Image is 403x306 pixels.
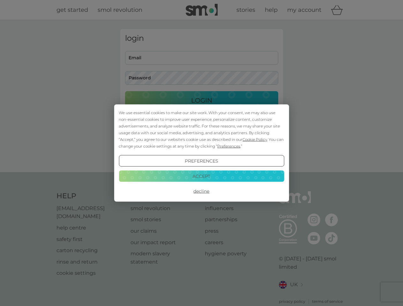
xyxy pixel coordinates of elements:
[114,105,289,202] div: Cookie Consent Prompt
[243,137,267,142] span: Cookie Policy
[119,186,284,197] button: Decline
[217,144,240,149] span: Preferences
[119,109,284,149] div: We use essential cookies to make our site work. With your consent, we may also use non-essential ...
[119,155,284,167] button: Preferences
[119,170,284,182] button: Accept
